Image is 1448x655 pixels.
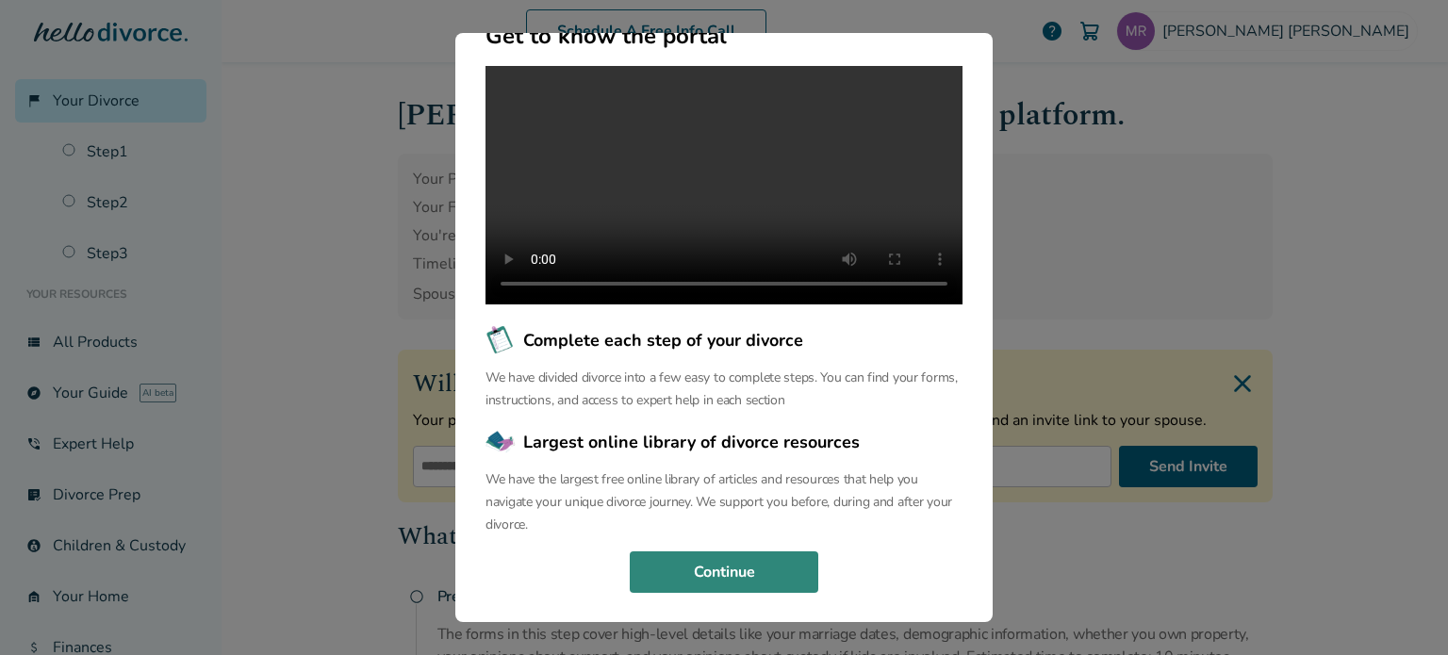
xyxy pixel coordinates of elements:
span: Complete each step of your divorce [523,328,803,352]
img: Complete each step of your divorce [485,325,516,355]
p: We have the largest free online library of articles and resources that help you navigate your uni... [485,468,963,536]
button: Continue [630,551,818,593]
p: We have divided divorce into a few easy to complete steps. You can find your forms, instructions,... [485,367,963,412]
h2: Get to know the portal [485,21,963,51]
iframe: Chat Widget [1354,565,1448,655]
img: Largest online library of divorce resources [485,427,516,457]
span: Largest online library of divorce resources [523,430,860,454]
